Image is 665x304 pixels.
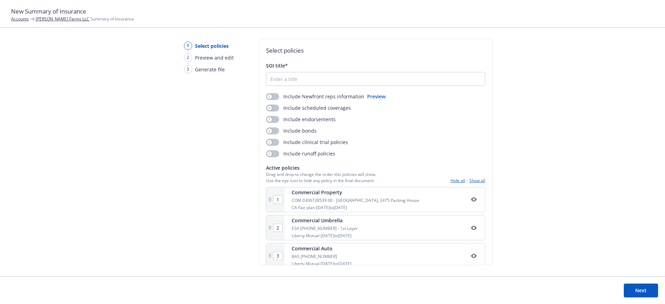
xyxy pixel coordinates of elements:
[292,217,358,224] div: Commercial Umbrella
[266,62,288,69] span: SOI title*
[292,225,358,231] div: ESA [PHONE_NUMBER] - 1st Layer
[292,253,352,259] div: BAS [PHONE_NUMBER]
[469,178,485,184] button: Show all
[36,16,89,22] a: [PERSON_NAME] Farms LLC
[184,53,192,62] div: 2
[266,72,485,86] input: Enter a title
[266,46,485,55] h2: Select policies
[266,243,485,268] div: Commercial AutoBAS [PHONE_NUMBER]Liberty Mutual-[DATE]to[DATE]
[367,93,385,100] button: Preview
[266,164,376,171] span: Active policies
[266,215,485,240] div: Commercial UmbrellaESA [PHONE_NUMBER] - 1st LayerLiberty Mutual-[DATE]to[DATE]
[292,205,419,211] div: CA Fair plan - [DATE] to [DATE]
[11,16,29,22] a: Accounts
[266,93,364,100] div: Include Newfront reps information
[266,127,317,134] div: Include bonds
[292,261,352,267] div: Liberty Mutual - [DATE] to [DATE]
[266,171,376,183] span: Drag and drop to change the order this policies will show. Use the eye icon to hide any policy in...
[266,138,348,146] div: Include clinical trial policies
[195,54,234,61] span: Preview and edit
[292,189,419,196] div: Commercial Property
[624,284,658,297] button: Next
[11,7,654,16] h1: New Summary of Insurance
[266,116,336,123] div: Include endorsements
[266,150,335,157] div: Include runoff policies
[195,66,225,73] span: Generate file
[292,197,419,203] div: COM 0300728539 00 - [GEOGRAPHIC_DATA], 2475 Packing House
[292,233,358,239] div: Liberty Mutual - [DATE] to [DATE]
[184,42,192,50] div: 1
[195,42,229,50] span: Select policies
[292,245,352,252] div: Commercial Auto
[36,16,134,22] span: Summary of Insurance
[266,187,485,212] div: Commercial PropertyCOM 0300728539 00 - [GEOGRAPHIC_DATA], 2475 Packing HouseCA Fair plan-[DATE]to...
[266,104,351,111] div: Include scheduled coverages
[184,65,192,73] div: 3
[451,178,485,184] div: -
[451,178,465,184] button: Hide all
